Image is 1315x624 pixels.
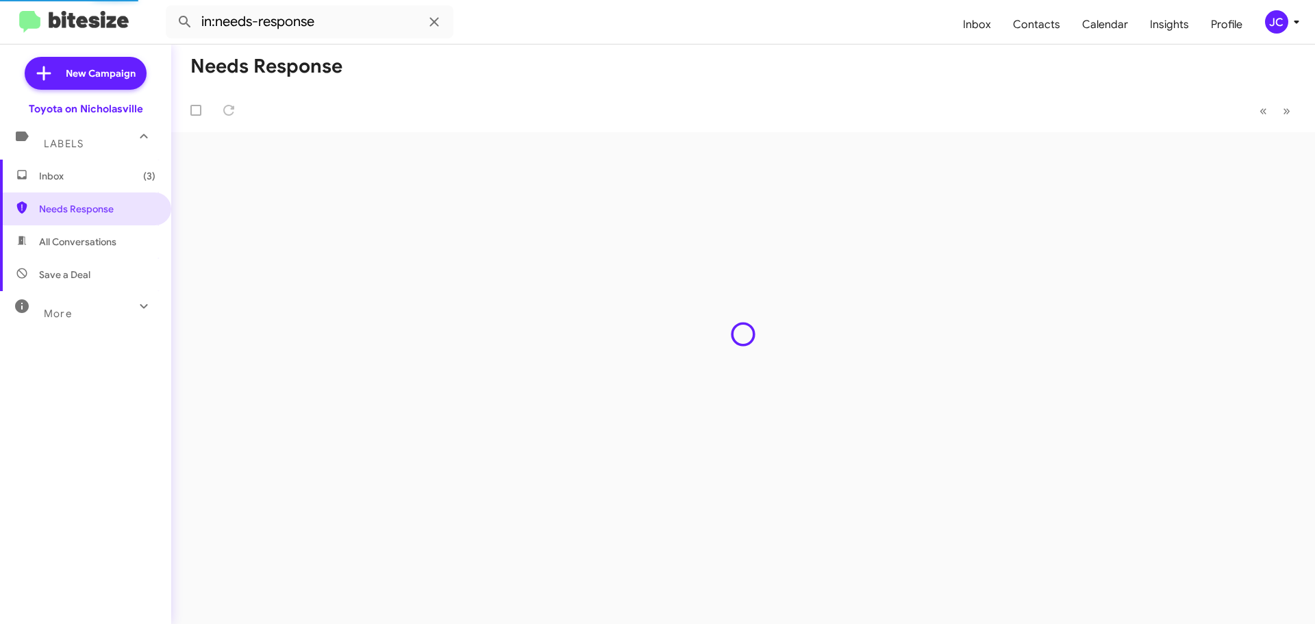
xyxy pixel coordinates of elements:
a: Insights [1139,5,1200,45]
span: More [44,308,72,320]
span: « [1260,102,1267,119]
button: Next [1275,97,1299,125]
h1: Needs Response [190,55,342,77]
a: New Campaign [25,57,147,90]
span: All Conversations [39,235,116,249]
span: Save a Deal [39,268,90,282]
span: (3) [143,169,155,183]
span: New Campaign [66,66,136,80]
button: Previous [1251,97,1275,125]
input: Search [166,5,453,38]
a: Inbox [952,5,1002,45]
div: Toyota on Nicholasville [29,102,143,116]
a: Contacts [1002,5,1071,45]
a: Profile [1200,5,1253,45]
span: Labels [44,138,84,150]
button: JC [1253,10,1300,34]
div: JC [1265,10,1288,34]
a: Calendar [1071,5,1139,45]
span: Inbox [39,169,155,183]
nav: Page navigation example [1252,97,1299,125]
span: Needs Response [39,202,155,216]
span: » [1283,102,1290,119]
